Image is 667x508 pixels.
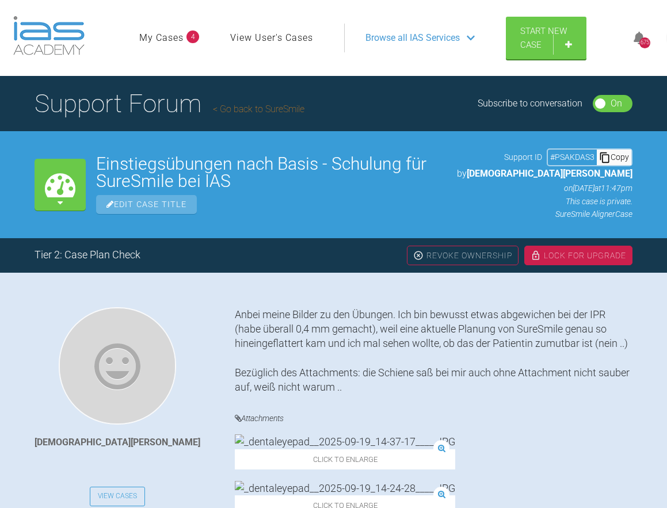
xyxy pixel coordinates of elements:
[457,166,632,181] p: by
[524,246,632,265] div: Lock For Upgrade
[35,247,140,263] div: Tier 2: Case Plan Check
[235,307,632,394] div: Anbei meine Bilder zu den Übungen. Ich bin bewusst etwas abgewichen bei der IPR (habe überall 0,4...
[139,30,184,45] a: My Cases
[611,96,622,111] div: On
[457,208,632,220] p: SureSmile Aligner Case
[457,195,632,208] p: This case is private.
[230,30,313,45] a: View User's Cases
[365,30,460,45] span: Browse all IAS Services
[467,168,632,179] span: [DEMOGRAPHIC_DATA][PERSON_NAME]
[235,449,455,469] span: Click to enlarge
[35,435,200,450] div: [DEMOGRAPHIC_DATA][PERSON_NAME]
[96,155,447,190] h2: Einstiegsübungen nach Basis - Schulung für SureSmile bei IAS
[35,83,304,124] h1: Support Forum
[96,195,197,214] span: Edit Case Title
[59,307,176,425] img: Christian Buortesch
[213,104,304,114] a: Go back to SureSmile
[186,30,199,43] span: 4
[548,151,597,163] div: # PSAKDAS3
[13,16,85,55] img: logo-light.3e3ef733.png
[520,26,567,50] span: Start New Case
[235,481,455,495] img: _dentaleyepad__2025-09-19_14-24-28____.JPG
[597,150,631,165] div: Copy
[478,96,582,111] div: Subscribe to conversation
[90,487,145,506] a: View Cases
[639,37,650,48] div: 675
[506,17,586,59] a: Start New Case
[235,434,455,449] img: _dentaleyepad__2025-09-19_14-37-17____.JPG
[413,250,424,261] img: close.456c75e0.svg
[457,182,632,194] p: on [DATE] at 11:47pm
[531,250,541,261] img: lock.6dc949b6.svg
[407,246,519,265] div: Revoke Ownership
[235,411,632,426] h4: Attachments
[504,151,542,163] span: Support ID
